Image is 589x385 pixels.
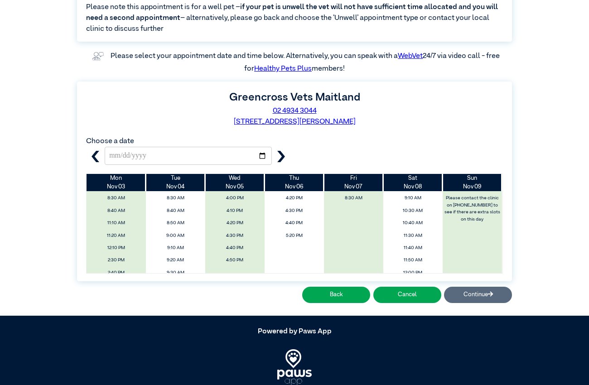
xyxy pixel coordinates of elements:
span: 4:20 PM [208,218,262,228]
span: 8:40 AM [89,206,144,216]
span: 10:30 AM [386,206,440,216]
span: 4:40 PM [267,218,321,228]
a: WebVet [398,53,423,60]
th: Nov 05 [205,174,265,191]
span: 12:10 PM [89,243,144,253]
span: 9:30 AM [149,268,203,278]
th: Nov 07 [324,174,383,191]
th: Nov 06 [265,174,324,191]
span: 2:30 PM [89,255,144,265]
span: 2:40 PM [89,268,144,278]
span: 8:30 AM [149,193,203,203]
span: 9:20 AM [149,255,203,265]
span: 4:00 PM [208,193,262,203]
span: 11:30 AM [386,231,440,241]
th: Nov 08 [383,174,443,191]
span: 8:40 AM [149,206,203,216]
a: 02 4934 3044 [273,107,317,115]
span: 8:30 AM [326,193,381,203]
span: 8:30 AM [89,193,144,203]
span: 4:20 PM [267,193,321,203]
span: 9:10 AM [386,193,440,203]
span: 4:50 PM [208,255,262,265]
button: Cancel [373,287,441,303]
span: 9:10 AM [149,243,203,253]
a: Healthy Pets Plus [254,65,312,72]
h5: Powered by Paws App [77,327,512,336]
label: Greencross Vets Maitland [229,92,360,103]
span: 4:10 PM [208,206,262,216]
span: 10:40 AM [386,218,440,228]
span: if your pet is unwell the vet will not have sufficient time allocated and you will need a second ... [86,4,498,22]
a: [STREET_ADDRESS][PERSON_NAME] [234,118,356,125]
th: Nov 03 [87,174,146,191]
span: 11:10 AM [89,218,144,228]
label: Please select your appointment date and time below. Alternatively, you can speak with a 24/7 via ... [111,53,501,72]
span: 11:20 AM [89,231,144,241]
span: 11:50 AM [386,255,440,265]
label: Please contact the clinic on [PHONE_NUMBER] to see if there are extra slots on this day [443,193,501,224]
span: 4:30 PM [208,231,262,241]
span: 4:40 PM [208,243,262,253]
span: 11:40 AM [386,243,440,253]
span: Please note this appointment is for a well pet – – alternatively, please go back and choose the ‘... [86,2,503,34]
label: Choose a date [86,138,134,145]
span: 5:20 PM [267,231,321,241]
th: Nov 09 [443,174,502,191]
span: 9:00 AM [149,231,203,241]
span: 4:30 PM [267,206,321,216]
span: 8:50 AM [149,218,203,228]
button: Back [302,287,370,303]
th: Nov 04 [146,174,205,191]
img: vet [89,49,106,63]
span: 12:00 PM [386,268,440,278]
